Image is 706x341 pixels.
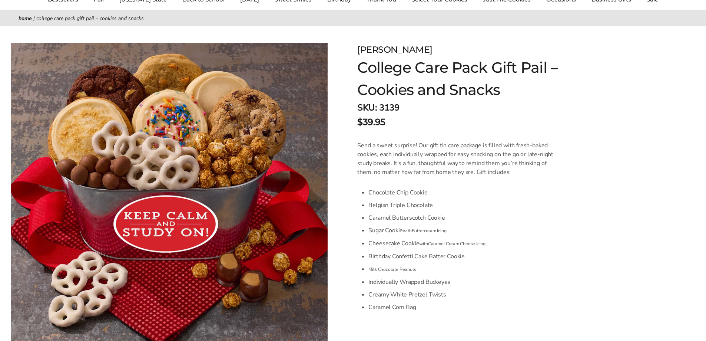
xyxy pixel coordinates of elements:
span: Caramel Cream Cheese Icing [428,241,485,247]
strong: SKU: [357,102,377,114]
span: | [33,15,35,22]
li: Belgian Triple Chocolate [368,199,560,212]
h1: College Care Pack Gift Pail – Cookies and Snacks [357,56,594,101]
li: Chocolate Chip Cookie [368,186,560,199]
span: with [403,228,411,234]
nav: breadcrumbs [19,14,687,23]
span: Milk Chocolate Peanuts [368,266,416,272]
li: Caramel Butterscotch Cookie [368,212,560,224]
li: Cheesecake Cookie [368,237,560,250]
span: $39.95 [357,115,385,129]
li: Caramel Corn Bag [368,301,560,314]
span: with [419,241,428,247]
li: Creamy White Pretzel Twists [368,288,560,301]
li: Individually Wrapped Buckeyes [368,276,560,288]
a: Home [19,15,32,22]
span: Buttercream Icing [412,228,447,234]
span: 3139 [379,102,399,114]
li: Birthday Confetti Cake Batter Cookie [368,250,560,263]
p: Send a sweet surprise! Our gift tin care package is filled with fresh-baked cookies, each individ... [357,141,560,177]
span: College Care Pack Gift Pail – Cookies and Snacks [36,15,144,22]
li: Sugar Cookie [368,224,560,237]
div: [PERSON_NAME] [357,43,594,56]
